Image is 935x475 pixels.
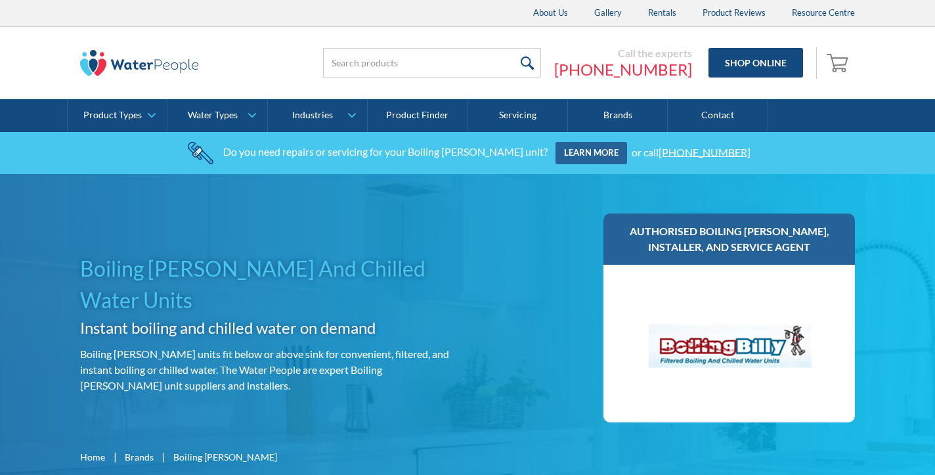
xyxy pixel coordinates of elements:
[708,48,803,78] a: Shop Online
[167,99,267,132] a: Water Types
[827,52,852,73] img: shopping cart
[554,47,692,60] div: Call the experts
[125,450,154,464] a: Brands
[323,48,541,78] input: Search products
[83,110,142,121] div: Product Types
[632,145,750,158] div: or call
[617,223,842,255] h3: Authorised Boiling [PERSON_NAME], installer, and service agent
[468,99,568,132] a: Servicing
[160,449,167,464] div: |
[173,450,277,464] div: Boiling [PERSON_NAME]
[368,99,467,132] a: Product Finder
[823,47,855,79] a: Open cart
[80,253,462,316] h1: Boiling [PERSON_NAME] And Chilled Water Units
[631,278,828,409] img: Boiling billy
[112,449,118,464] div: |
[292,110,333,121] div: Industries
[555,142,627,164] a: Learn more
[68,99,167,132] a: Product Types
[223,145,548,158] div: Do you need repairs or servicing for your Boiling [PERSON_NAME] unit?
[659,145,750,158] a: [PHONE_NUMBER]
[80,50,198,76] img: The Water People
[80,346,462,394] p: Boiling [PERSON_NAME] units fit below or above sink for convenient, filtered, and instant boiling...
[568,99,668,132] a: Brands
[80,316,462,340] h2: Instant boiling and chilled water on demand
[268,99,367,132] a: Industries
[554,60,692,79] a: [PHONE_NUMBER]
[188,110,238,121] div: Water Types
[80,450,105,464] a: Home
[668,99,768,132] a: Contact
